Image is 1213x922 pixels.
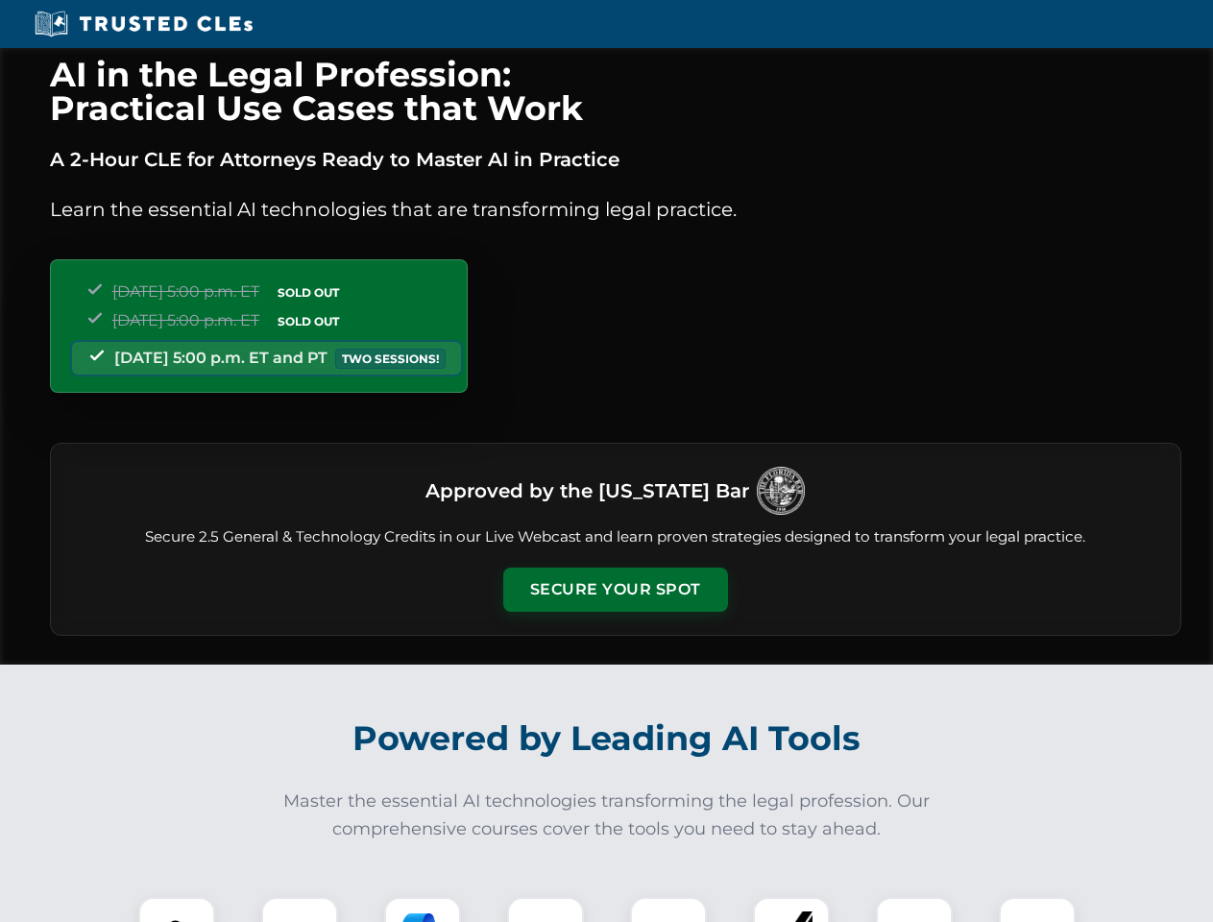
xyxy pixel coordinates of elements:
p: Secure 2.5 General & Technology Credits in our Live Webcast and learn proven strategies designed ... [74,526,1157,548]
button: Secure Your Spot [503,568,728,612]
span: SOLD OUT [271,311,346,331]
h3: Approved by the [US_STATE] Bar [425,473,749,508]
span: SOLD OUT [271,282,346,303]
p: Learn the essential AI technologies that are transforming legal practice. [50,194,1181,225]
p: Master the essential AI technologies transforming the legal profession. Our comprehensive courses... [271,788,943,843]
img: Logo [757,467,805,515]
span: [DATE] 5:00 p.m. ET [112,311,259,329]
h1: AI in the Legal Profession: Practical Use Cases that Work [50,58,1181,125]
img: Trusted CLEs [29,10,258,38]
h2: Powered by Leading AI Tools [75,705,1139,772]
p: A 2-Hour CLE for Attorneys Ready to Master AI in Practice [50,144,1181,175]
span: [DATE] 5:00 p.m. ET [112,282,259,301]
